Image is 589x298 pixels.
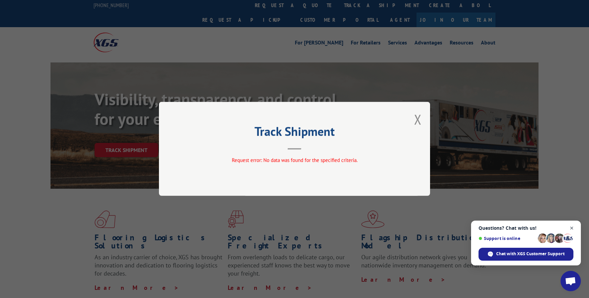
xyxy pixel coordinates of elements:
[479,248,573,261] div: Chat with XGS Customer Support
[561,271,581,291] div: Open chat
[568,224,576,232] span: Close chat
[496,251,565,257] span: Chat with XGS Customer Support
[479,225,573,231] span: Questions? Chat with us!
[232,157,358,164] span: Request error: No data was found for the specified criteria.
[414,110,422,128] button: Close modal
[193,127,396,139] h2: Track Shipment
[479,236,535,241] span: Support is online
